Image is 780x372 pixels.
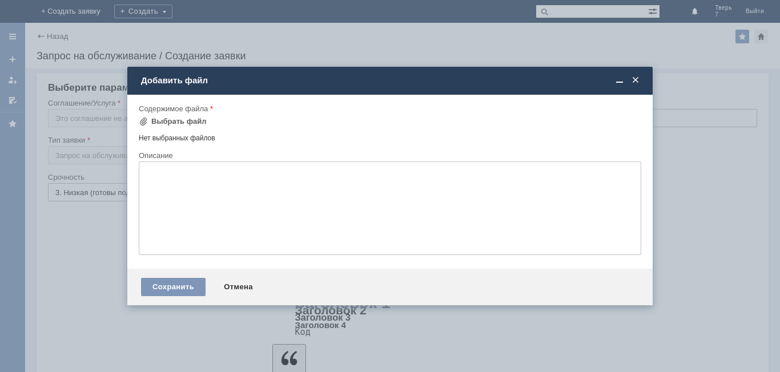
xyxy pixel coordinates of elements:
div: Нет выбранных файлов [139,130,641,143]
span: Закрыть [630,75,641,86]
div: Выбрать файл [151,117,207,126]
div: Содержимое файла [139,105,639,112]
div: Добавить файл [141,75,641,86]
div: Описание [139,152,639,159]
span: Свернуть (Ctrl + M) [614,75,625,86]
div: Добрый вечер.Прошу удалить отложенный чек [5,5,167,23]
